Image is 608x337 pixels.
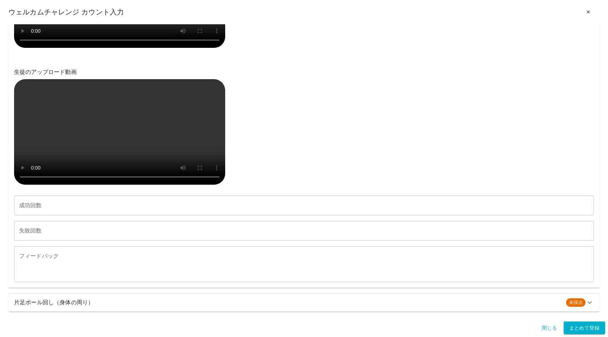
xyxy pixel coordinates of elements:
button: 閉じる [538,322,561,335]
div: 片足ボール回し（身体の周り）未採点 [8,293,600,312]
button: ✕ [577,6,600,19]
h6: 片足ボール回し（身体の周り） [14,298,560,307]
button: まとめて登録 [564,322,605,335]
span: 未採点 [566,299,585,306]
div: ウェルカムチャレンジ カウント入力 [8,6,600,19]
h6: 生徒のアップロード動画 [14,67,594,77]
